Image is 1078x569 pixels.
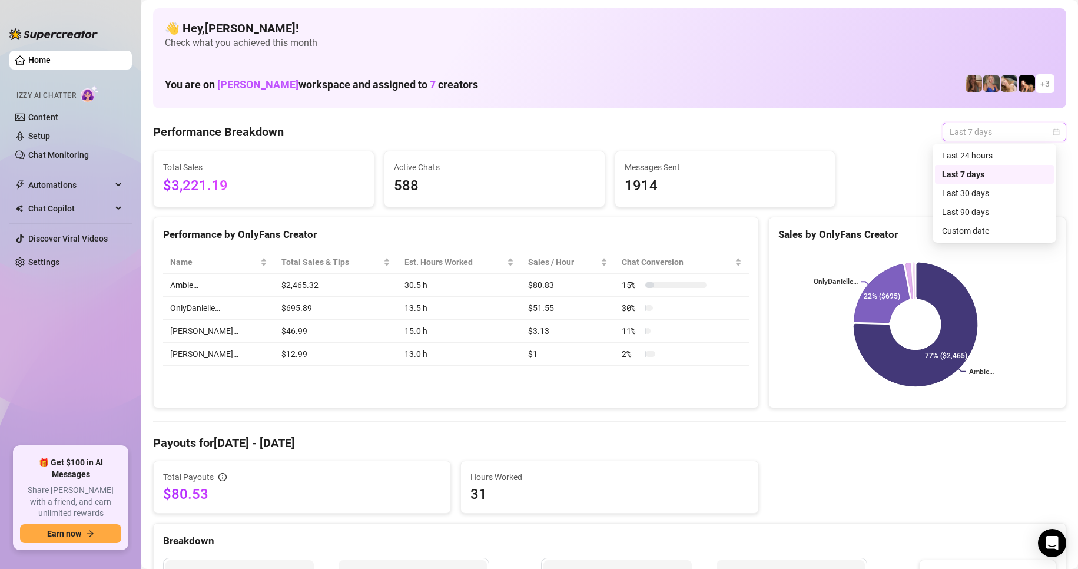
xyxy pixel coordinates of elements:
[1019,75,1035,92] img: Brittany️‍
[397,343,521,366] td: 13.0 h
[935,146,1054,165] div: Last 24 hours
[20,457,121,480] span: 🎁 Get $100 in AI Messages
[778,227,1056,243] div: Sales by OnlyFans Creator
[163,274,274,297] td: Ambie…
[1001,75,1017,92] img: OnlyDanielle
[622,279,641,292] span: 15 %
[942,149,1047,162] div: Last 24 hours
[163,175,364,197] span: $3,221.19
[15,180,25,190] span: thunderbolt
[814,278,858,286] text: OnlyDanielle…
[28,234,108,243] a: Discover Viral Videos
[528,256,598,269] span: Sales / Hour
[28,55,51,65] a: Home
[622,302,641,315] span: 30 %
[163,471,214,484] span: Total Payouts
[521,251,615,274] th: Sales / Hour
[81,85,99,102] img: AI Chatter
[942,224,1047,237] div: Custom date
[622,348,641,360] span: 2 %
[217,78,298,91] span: [PERSON_NAME]
[20,485,121,520] span: Share [PERSON_NAME] with a friend, and earn unlimited rewards
[394,161,595,174] span: Active Chats
[165,20,1054,37] h4: 👋 Hey, [PERSON_NAME] !
[86,530,94,538] span: arrow-right
[625,175,826,197] span: 1914
[274,320,397,343] td: $46.99
[165,37,1054,49] span: Check what you achieved this month
[935,165,1054,184] div: Last 7 days
[9,28,98,40] img: logo-BBDzfeDw.svg
[521,274,615,297] td: $80.83
[521,343,615,366] td: $1
[163,161,364,174] span: Total Sales
[935,203,1054,221] div: Last 90 days
[615,251,749,274] th: Chat Conversion
[521,320,615,343] td: $3.13
[281,256,381,269] span: Total Sales & Tips
[397,320,521,343] td: 15.0 h
[274,297,397,320] td: $695.89
[165,78,478,91] h1: You are on workspace and assigned to creators
[28,113,58,122] a: Content
[163,227,749,243] div: Performance by OnlyFans Creator
[28,176,112,194] span: Automations
[942,187,1047,200] div: Last 30 days
[274,343,397,366] td: $12.99
[28,131,50,141] a: Setup
[20,524,121,543] button: Earn nowarrow-right
[397,274,521,297] td: 30.5 h
[163,485,441,504] span: $80.53
[16,90,76,101] span: Izzy AI Chatter
[1053,128,1060,135] span: calendar
[404,256,505,269] div: Est. Hours Worked
[1040,77,1050,90] span: + 3
[397,297,521,320] td: 13.5 h
[950,123,1059,141] span: Last 7 days
[274,251,397,274] th: Total Sales & Tips
[622,325,641,338] span: 11 %
[622,256,732,269] span: Chat Conversion
[394,175,595,197] span: 588
[47,529,81,538] span: Earn now
[28,199,112,218] span: Chat Copilot
[153,435,1066,451] h4: Payouts for [DATE] - [DATE]
[470,471,748,484] span: Hours Worked
[983,75,1000,92] img: Ambie
[153,124,284,140] h4: Performance Breakdown
[163,251,274,274] th: Name
[935,221,1054,240] div: Custom date
[470,485,748,504] span: 31
[935,184,1054,203] div: Last 30 days
[15,204,23,213] img: Chat Copilot
[1038,529,1066,557] div: Open Intercom Messenger
[966,75,982,92] img: daniellerose
[28,150,89,160] a: Chat Monitoring
[521,297,615,320] td: $51.55
[170,256,258,269] span: Name
[163,343,274,366] td: [PERSON_NAME]…
[969,368,994,376] text: Ambie…
[430,78,436,91] span: 7
[625,161,826,174] span: Messages Sent
[163,297,274,320] td: OnlyDanielle…
[163,320,274,343] td: [PERSON_NAME]…
[28,257,59,267] a: Settings
[942,206,1047,219] div: Last 90 days
[274,274,397,297] td: $2,465.32
[218,473,227,481] span: info-circle
[163,533,1056,549] div: Breakdown
[942,168,1047,181] div: Last 7 days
